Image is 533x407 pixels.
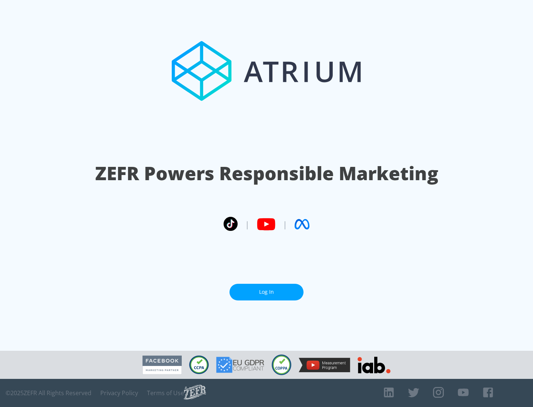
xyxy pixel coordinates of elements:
img: YouTube Measurement Program [299,358,350,372]
span: © 2025 ZEFR All Rights Reserved [6,389,91,397]
img: Facebook Marketing Partner [143,356,182,374]
h1: ZEFR Powers Responsible Marketing [95,161,438,186]
img: GDPR Compliant [216,357,264,373]
a: Terms of Use [147,389,184,397]
img: CCPA Compliant [189,356,209,374]
span: | [283,219,287,230]
img: IAB [358,357,390,373]
span: | [245,219,249,230]
img: COPPA Compliant [272,354,291,375]
a: Log In [229,284,304,300]
a: Privacy Policy [100,389,138,397]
